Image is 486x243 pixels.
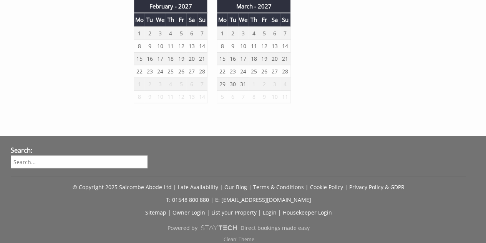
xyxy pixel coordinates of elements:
[217,13,227,27] th: Mo
[220,183,223,191] span: |
[270,27,280,40] td: 6
[259,13,269,27] th: Fr
[176,52,186,65] td: 19
[186,27,197,40] td: 6
[238,90,249,103] td: 7
[166,65,176,78] td: 25
[197,27,207,40] td: 7
[217,65,227,78] td: 22
[134,40,144,52] td: 8
[280,27,290,40] td: 7
[227,78,238,90] td: 30
[155,65,165,78] td: 24
[186,78,197,90] td: 6
[144,65,155,78] td: 23
[173,183,176,191] span: |
[217,78,227,90] td: 29
[11,146,148,155] h3: Search:
[217,27,227,40] td: 1
[259,65,269,78] td: 26
[249,183,252,191] span: |
[263,209,277,216] a: Login
[166,40,176,52] td: 11
[168,209,171,216] span: |
[270,40,280,52] td: 13
[166,196,209,203] a: T: 01548 800 880
[144,90,155,103] td: 9
[259,52,269,65] td: 19
[280,90,290,103] td: 11
[238,78,249,90] td: 31
[217,52,227,65] td: 15
[270,90,280,103] td: 10
[134,52,144,65] td: 15
[144,13,155,27] th: Tu
[280,65,290,78] td: 28
[166,78,176,90] td: 4
[249,52,259,65] td: 18
[197,78,207,90] td: 7
[155,90,165,103] td: 10
[155,78,165,90] td: 3
[166,27,176,40] td: 4
[178,183,218,191] a: Late Availability
[173,209,205,216] a: Owner Login
[217,90,227,103] td: 5
[144,27,155,40] td: 2
[186,90,197,103] td: 13
[186,40,197,52] td: 13
[155,52,165,65] td: 17
[349,183,405,191] a: Privacy Policy & GDPR
[144,52,155,65] td: 16
[227,52,238,65] td: 16
[259,90,269,103] td: 9
[310,183,343,191] a: Cookie Policy
[217,40,227,52] td: 8
[249,65,259,78] td: 25
[176,78,186,90] td: 5
[249,27,259,40] td: 4
[176,65,186,78] td: 26
[176,90,186,103] td: 12
[227,27,238,40] td: 2
[155,13,165,27] th: We
[249,40,259,52] td: 11
[280,40,290,52] td: 14
[176,13,186,27] th: Fr
[249,78,259,90] td: 1
[227,13,238,27] th: Tu
[283,209,332,216] a: Housekeeper Login
[270,13,280,27] th: Sa
[280,13,290,27] th: Su
[227,40,238,52] td: 9
[305,183,309,191] span: |
[144,40,155,52] td: 9
[258,209,261,216] span: |
[73,183,172,191] a: © Copyright 2025 Salcombe Abode Ltd
[200,223,237,233] img: scrumpy.png
[197,65,207,78] td: 28
[186,65,197,78] td: 27
[259,78,269,90] td: 2
[238,52,249,65] td: 17
[227,90,238,103] td: 6
[155,40,165,52] td: 10
[176,40,186,52] td: 12
[238,13,249,27] th: We
[224,183,247,191] a: Our Blog
[280,78,290,90] td: 4
[186,13,197,27] th: Sa
[270,52,280,65] td: 20
[134,78,144,90] td: 1
[197,40,207,52] td: 14
[186,52,197,65] td: 20
[176,27,186,40] td: 5
[270,65,280,78] td: 27
[145,209,166,216] a: Sitemap
[166,52,176,65] td: 18
[227,65,238,78] td: 23
[253,183,304,191] a: Terms & Conditions
[11,156,148,168] input: Search...
[270,78,280,90] td: 3
[238,27,249,40] td: 3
